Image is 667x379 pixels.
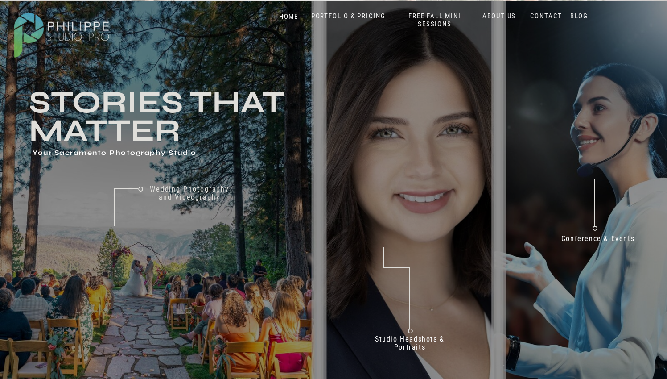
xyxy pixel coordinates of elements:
a: Wedding Photography and Videography [143,185,236,209]
a: CONTACT [528,12,564,21]
a: Conference & Events [555,235,641,247]
p: 70+ 5 Star reviews on Google & Yelp [423,333,543,357]
h3: Stories that Matter [29,88,383,143]
a: FREE FALL MINI SESSIONS [398,12,472,29]
a: BLOG [568,12,590,21]
h2: Don't just take our word for it [346,214,604,300]
a: ABOUT US [480,12,518,21]
a: HOME [270,12,308,21]
a: PORTFOLIO & PRICING [308,12,389,21]
a: Studio Headshots & Portraits [364,335,455,354]
h1: Your Sacramento Photography Studio [33,149,272,158]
